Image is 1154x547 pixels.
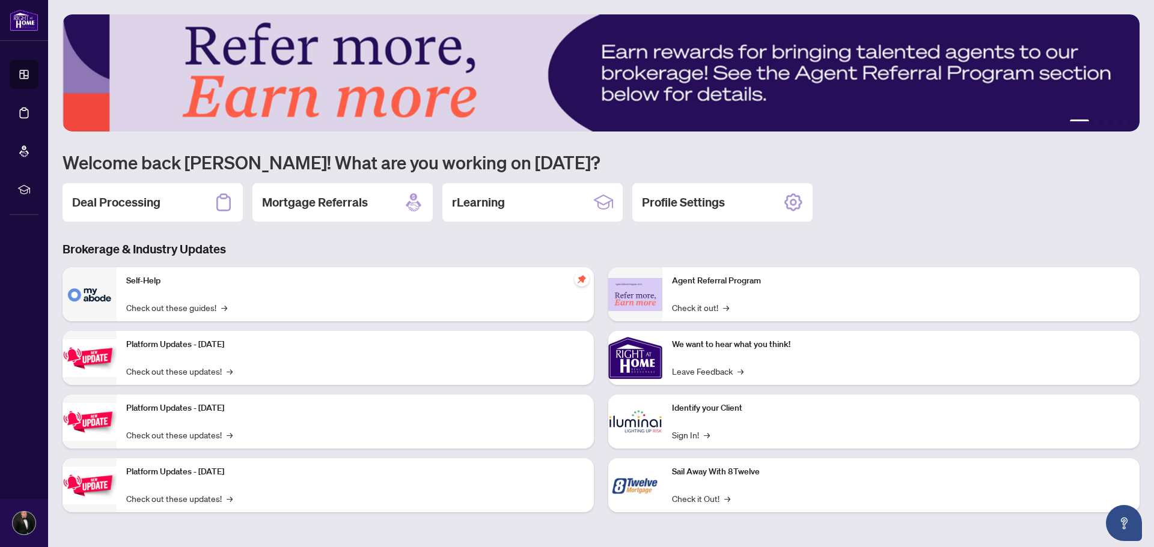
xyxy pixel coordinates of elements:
[126,465,584,479] p: Platform Updates - [DATE]
[63,467,117,504] img: Platform Updates - June 23, 2025
[63,241,1140,258] h3: Brokerage & Industry Updates
[723,301,729,314] span: →
[724,492,730,505] span: →
[452,194,505,211] h2: rLearning
[227,492,233,505] span: →
[672,338,1130,351] p: We want to hear what you think!
[126,402,584,415] p: Platform Updates - [DATE]
[63,14,1140,131] img: Slide 0
[126,492,233,505] a: Check out these updates!→
[262,194,368,211] h2: Mortgage Referrals
[1104,119,1108,124] button: 3
[227,364,233,378] span: →
[126,301,227,314] a: Check out these guides!→
[13,512,35,534] img: Profile Icon
[737,364,743,378] span: →
[10,9,38,31] img: logo
[126,364,233,378] a: Check out these updates!→
[672,301,729,314] a: Check it out!→
[1106,505,1142,541] button: Open asap
[672,364,743,378] a: Leave Feedback→
[1094,119,1099,124] button: 2
[672,402,1130,415] p: Identify your Client
[63,339,117,377] img: Platform Updates - July 21, 2025
[672,274,1130,288] p: Agent Referral Program
[608,394,662,449] img: Identify your Client
[642,194,725,211] h2: Profile Settings
[672,492,730,505] a: Check it Out!→
[126,274,584,288] p: Self-Help
[704,428,710,441] span: →
[126,428,233,441] a: Check out these updates!→
[227,428,233,441] span: →
[672,465,1130,479] p: Sail Away With 8Twelve
[63,151,1140,174] h1: Welcome back [PERSON_NAME]! What are you working on [DATE]?
[1070,119,1089,124] button: 1
[221,301,227,314] span: →
[63,267,117,321] img: Self-Help
[63,403,117,441] img: Platform Updates - July 8, 2025
[608,458,662,512] img: Sail Away With 8Twelve
[672,428,710,441] a: Sign In!→
[126,338,584,351] p: Platform Updates - [DATE]
[608,331,662,385] img: We want to hear what you think!
[608,278,662,311] img: Agent Referral Program
[1123,119,1128,124] button: 5
[72,194,160,211] h2: Deal Processing
[1113,119,1118,124] button: 4
[575,272,589,286] span: pushpin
